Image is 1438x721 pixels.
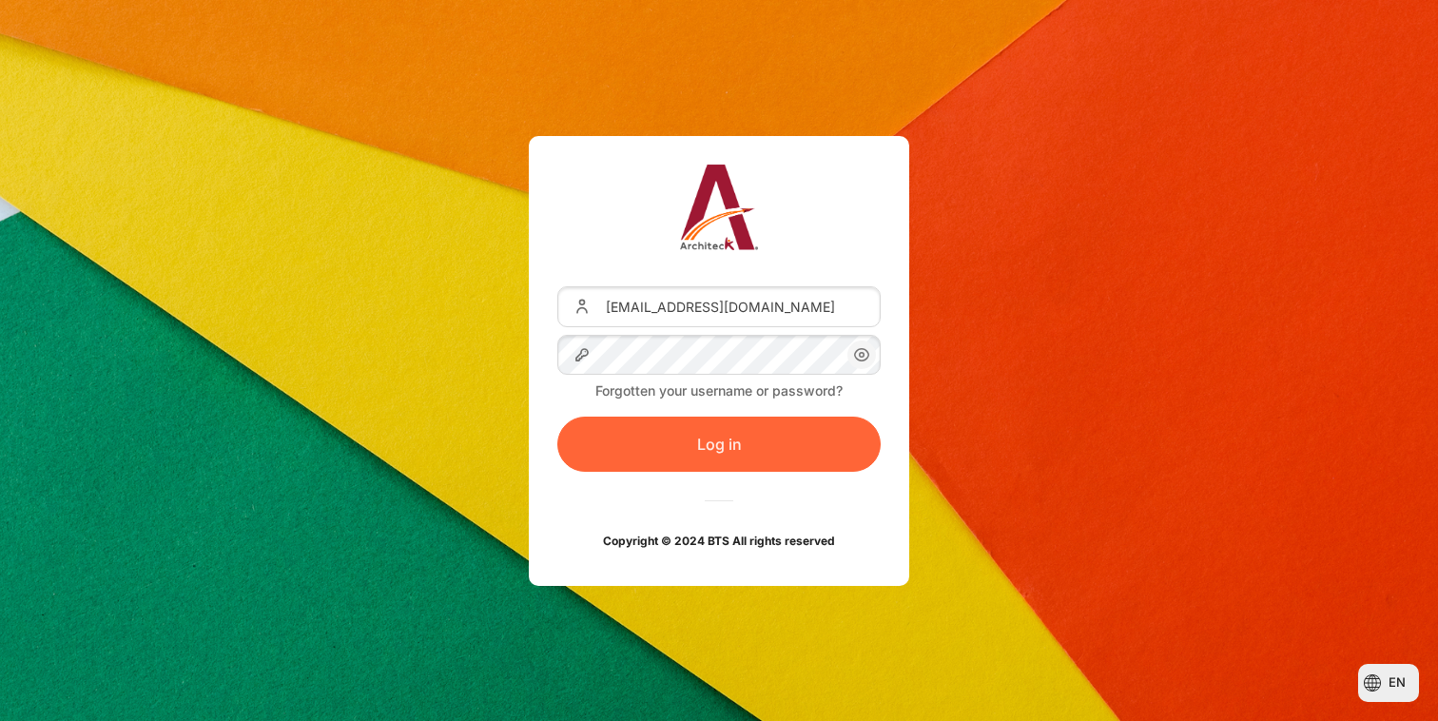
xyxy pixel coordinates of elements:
[595,382,843,399] a: Forgotten your username or password?
[680,165,759,250] img: Architeck
[1389,673,1406,692] span: en
[557,286,881,326] input: Username or Email Address
[603,534,835,548] strong: Copyright © 2024 BTS All rights reserved
[1358,664,1419,702] button: Languages
[557,417,881,472] button: Log in
[680,165,759,258] a: Architeck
